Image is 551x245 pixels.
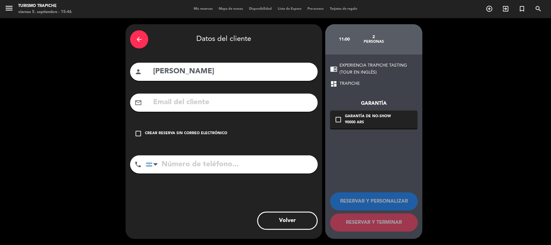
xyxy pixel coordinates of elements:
div: Garantía de no-show [345,114,391,120]
i: search [535,5,542,12]
span: Mapa de mesas [216,7,246,11]
input: Número de teléfono... [146,155,318,174]
span: Mis reservas [191,7,216,11]
i: turned_in_not [518,5,526,12]
i: mail_outline [135,99,142,106]
button: Volver [257,212,318,230]
i: arrow_back [136,36,143,43]
i: person [135,68,142,75]
div: Datos del cliente [130,29,318,50]
i: add_circle_outline [486,5,493,12]
span: TRAPICHE [339,80,360,87]
i: exit_to_app [502,5,509,12]
i: check_box_outline_blank [135,130,142,137]
span: Lista de Espera [275,7,304,11]
div: Argentina: +54 [146,156,160,173]
span: dashboard [330,80,337,88]
div: Garantía [330,100,418,108]
button: RESERVAR Y PERSONALIZAR [330,192,418,210]
i: phone [134,161,142,168]
div: 90000 ARS [345,120,391,126]
button: RESERVAR Y TERMINAR [330,214,418,232]
div: Turismo Trapiche [18,3,72,9]
input: Nombre del cliente [153,65,313,78]
span: Pre-acceso [304,7,327,11]
div: personas [359,39,389,44]
i: check_box_outline_blank [335,116,342,123]
span: Tarjetas de regalo [327,7,360,11]
span: EXPERIENCIA TRAPICHE TASTING (TOUR EN INGLÉS) [339,62,418,76]
div: 2 [359,35,389,39]
span: Disponibilidad [246,7,275,11]
span: chrome_reader_mode [330,65,337,73]
i: menu [5,4,14,13]
div: Crear reserva sin correo electrónico [145,131,227,137]
div: 11:00 [330,29,359,50]
div: viernes 5. septiembre - 15:46 [18,9,72,15]
input: Email del cliente [153,96,313,109]
button: menu [5,4,14,15]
